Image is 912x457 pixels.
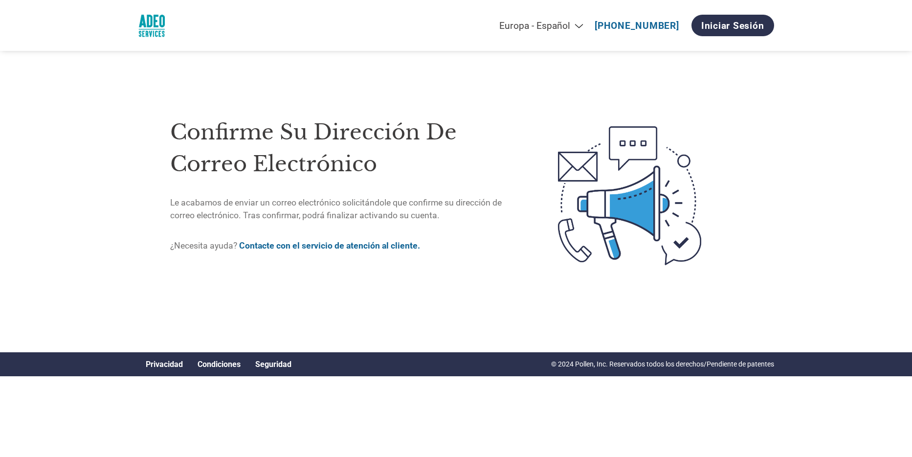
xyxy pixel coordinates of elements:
[170,116,517,180] h1: Confirme su dirección de correo electrónico
[595,20,679,31] a: [PHONE_NUMBER]
[239,241,420,251] a: Contacte con el servicio de atención al cliente.
[138,12,165,39] img: Adeo
[146,360,183,369] a: Privacidad
[517,109,742,283] img: open-email
[198,360,241,369] a: Condiciones
[255,360,291,369] a: Seguridad
[691,15,774,36] a: Iniciar sesión
[170,239,517,252] p: ¿Necesita ayuda?
[551,359,774,369] p: © 2024 Pollen, Inc. Reservados todos los derechos/Pendiente de patentes
[170,196,517,222] p: Le acabamos de enviar un correo electrónico solicitándole que confirme su dirección de correo ele...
